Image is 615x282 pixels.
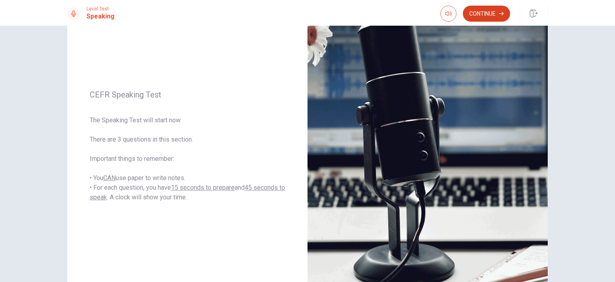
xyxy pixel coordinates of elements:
u: 15 seconds to prepare [171,184,235,191]
span: Level Test [86,6,115,12]
span: The Speaking Test will start now. There are 3 questions in this section. Important things to reme... [90,116,285,202]
u: CAN [103,174,116,182]
span: CEFR Speaking Test [90,90,285,99]
h1: Speaking [86,12,115,21]
button: Continue [463,6,510,22]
